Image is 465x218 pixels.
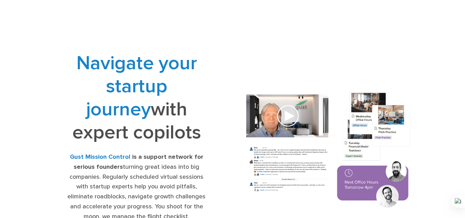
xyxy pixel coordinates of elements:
strong: is a support network for serious founders [74,153,203,170]
img: Composition of calendar events, a video call presentation, and chat rooms [237,86,419,216]
h1: with expert copilots [64,52,209,144]
span: Navigate your startup journey [76,52,197,121]
strong: Gust Mission Control [70,153,130,160]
